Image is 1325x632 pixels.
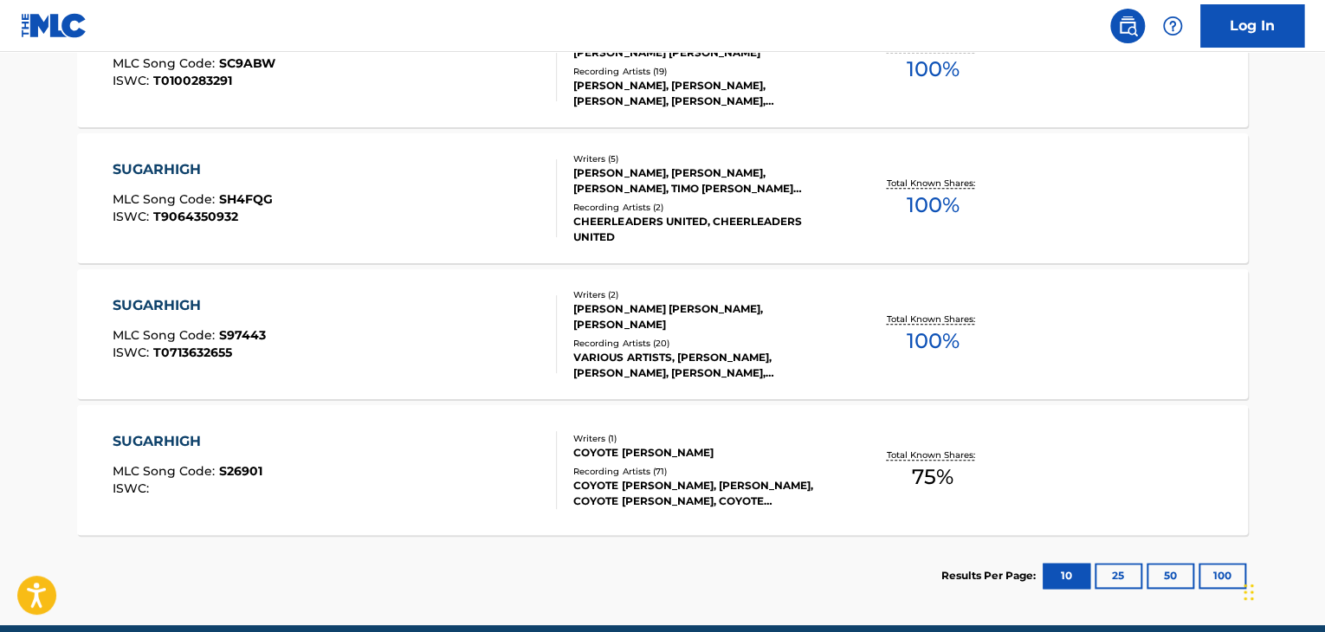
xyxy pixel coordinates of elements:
span: ISWC : [113,345,153,360]
div: Recording Artists ( 19 ) [573,65,835,78]
span: 100 % [906,326,959,357]
div: CHEERLEADERS UNITED, CHEERLEADERS UNITED [573,214,835,245]
span: MLC Song Code : [113,191,219,207]
span: S26901 [219,463,262,479]
span: SC9ABW [219,55,275,71]
div: SUGARHIGH [113,295,266,316]
div: Writers ( 2 ) [573,288,835,301]
button: 50 [1147,563,1194,589]
img: search [1117,16,1138,36]
div: Help [1155,9,1190,43]
img: MLC Logo [21,13,87,38]
button: 25 [1095,563,1142,589]
p: Total Known Shares: [886,448,979,461]
div: Writers ( 5 ) [573,152,835,165]
a: Log In [1200,4,1304,48]
div: [PERSON_NAME], [PERSON_NAME], [PERSON_NAME], [PERSON_NAME], [PERSON_NAME] [573,78,835,109]
span: 100 % [906,190,959,221]
p: Total Known Shares: [886,177,979,190]
div: [PERSON_NAME] [PERSON_NAME], [PERSON_NAME] [573,301,835,332]
span: T0713632655 [153,345,232,360]
button: 100 [1199,563,1246,589]
span: ISWC : [113,480,153,496]
div: Recording Artists ( 71 ) [573,465,835,478]
div: VARIOUS ARTISTS, [PERSON_NAME], [PERSON_NAME], [PERSON_NAME], [PERSON_NAME] [573,350,835,381]
span: ISWC : [113,73,153,88]
button: 10 [1043,563,1090,589]
span: SH4FQG [219,191,273,207]
span: ISWC : [113,209,153,224]
a: SUGARHIGHMLC Song Code:S97443ISWC:T0713632655Writers (2)[PERSON_NAME] [PERSON_NAME], [PERSON_NAME... [77,269,1248,399]
a: SUGARHIGHMLC Song Code:SH4FQGISWC:T9064350932Writers (5)[PERSON_NAME], [PERSON_NAME], [PERSON_NAM... [77,133,1248,263]
div: Recording Artists ( 2 ) [573,201,835,214]
div: COYOTE [PERSON_NAME], [PERSON_NAME], COYOTE [PERSON_NAME], COYOTE [PERSON_NAME], COYOTE [PERSON_N... [573,478,835,509]
span: T0100283291 [153,73,232,88]
p: Total Known Shares: [886,313,979,326]
span: S97443 [219,327,266,343]
div: Recording Artists ( 20 ) [573,337,835,350]
span: MLC Song Code : [113,327,219,343]
div: COYOTE [PERSON_NAME] [573,445,835,461]
span: MLC Song Code : [113,463,219,479]
div: Drag [1244,566,1254,618]
a: Public Search [1110,9,1145,43]
span: MLC Song Code : [113,55,219,71]
span: 100 % [906,54,959,85]
p: Results Per Page: [941,568,1040,584]
span: T9064350932 [153,209,238,224]
iframe: Chat Widget [1238,549,1325,632]
div: SUGARHIGH [113,159,273,180]
div: [PERSON_NAME], [PERSON_NAME], [PERSON_NAME], TIMO [PERSON_NAME] [PERSON_NAME] [573,165,835,197]
a: SUGARHIGHMLC Song Code:S26901ISWC:Writers (1)COYOTE [PERSON_NAME]Recording Artists (71)COYOTE [PE... [77,405,1248,535]
div: Writers ( 1 ) [573,432,835,445]
div: SUGARHIGH [113,431,262,452]
img: help [1162,16,1183,36]
span: 75 % [912,461,953,493]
